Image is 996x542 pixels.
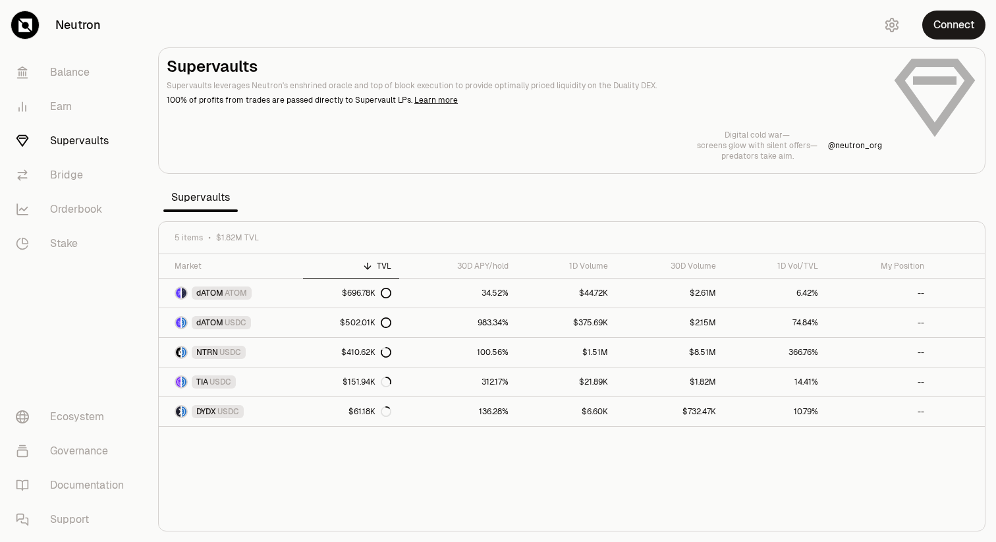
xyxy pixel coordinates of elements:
a: 14.41% [724,367,826,396]
a: Bridge [5,158,142,192]
p: Supervaults leverages Neutron's enshrined oracle and top of block execution to provide optimally ... [167,80,882,92]
p: predators take aim. [697,151,817,161]
a: Ecosystem [5,400,142,434]
a: 366.76% [724,338,826,367]
img: NTRN Logo [176,347,180,358]
a: 100.56% [399,338,516,367]
div: Market [175,261,295,271]
a: Digital cold war—screens glow with silent offers—predators take aim. [697,130,817,161]
a: $151.94K [303,367,399,396]
a: Earn [5,90,142,124]
div: $410.62K [341,347,391,358]
a: Learn more [414,95,458,105]
a: 74.84% [724,308,826,337]
span: ATOM [225,288,247,298]
span: USDC [209,377,231,387]
a: $2.61M [616,279,725,308]
a: Stake [5,227,142,261]
a: $1.82M [616,367,725,396]
a: -- [826,367,932,396]
p: screens glow with silent offers— [697,140,817,151]
span: USDC [217,406,239,417]
img: TIA Logo [176,377,180,387]
span: USDC [225,317,246,328]
a: $2.15M [616,308,725,337]
img: USDC Logo [182,406,186,417]
a: 34.52% [399,279,516,308]
span: $1.82M TVL [216,232,259,243]
a: $502.01K [303,308,399,337]
a: $1.51M [516,338,615,367]
a: 312.17% [399,367,516,396]
span: DYDX [196,406,216,417]
h2: Supervaults [167,56,882,77]
img: DYDX Logo [176,406,180,417]
a: @neutron_org [828,140,882,151]
a: $375.69K [516,308,615,337]
span: dATOM [196,317,223,328]
a: Balance [5,55,142,90]
img: dATOM Logo [176,288,180,298]
a: Orderbook [5,192,142,227]
p: Digital cold war— [697,130,817,140]
div: 1D Vol/TVL [732,261,818,271]
span: Supervaults [163,184,238,211]
div: TVL [311,261,391,271]
div: My Position [834,261,924,271]
a: NTRN LogoUSDC LogoNTRNUSDC [159,338,303,367]
a: dATOM LogoUSDC LogodATOMUSDC [159,308,303,337]
a: dATOM LogoATOM LogodATOMATOM [159,279,303,308]
a: 983.34% [399,308,516,337]
a: -- [826,308,932,337]
a: $44.72K [516,279,615,308]
div: 30D APY/hold [407,261,509,271]
span: TIA [196,377,208,387]
img: dATOM Logo [176,317,180,328]
a: $696.78K [303,279,399,308]
a: Supervaults [5,124,142,158]
p: 100% of profits from trades are passed directly to Supervault LPs. [167,94,882,106]
a: 6.42% [724,279,826,308]
span: USDC [219,347,241,358]
a: -- [826,279,932,308]
a: $61.18K [303,397,399,426]
div: $502.01K [340,317,391,328]
div: 1D Volume [524,261,607,271]
a: Documentation [5,468,142,502]
a: $6.60K [516,397,615,426]
a: -- [826,397,932,426]
div: $61.18K [348,406,391,417]
a: $732.47K [616,397,725,426]
p: @ neutron_org [828,140,882,151]
span: 5 items [175,232,203,243]
a: 136.28% [399,397,516,426]
a: Support [5,502,142,537]
img: USDC Logo [182,377,186,387]
img: USDC Logo [182,317,186,328]
a: -- [826,338,932,367]
a: DYDX LogoUSDC LogoDYDXUSDC [159,397,303,426]
a: TIA LogoUSDC LogoTIAUSDC [159,367,303,396]
div: $696.78K [342,288,391,298]
div: 30D Volume [624,261,717,271]
a: 10.79% [724,397,826,426]
span: dATOM [196,288,223,298]
a: $8.51M [616,338,725,367]
a: $21.89K [516,367,615,396]
span: NTRN [196,347,218,358]
img: USDC Logo [182,347,186,358]
a: Governance [5,434,142,468]
div: $151.94K [343,377,391,387]
a: $410.62K [303,338,399,367]
img: ATOM Logo [182,288,186,298]
button: Connect [922,11,985,40]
